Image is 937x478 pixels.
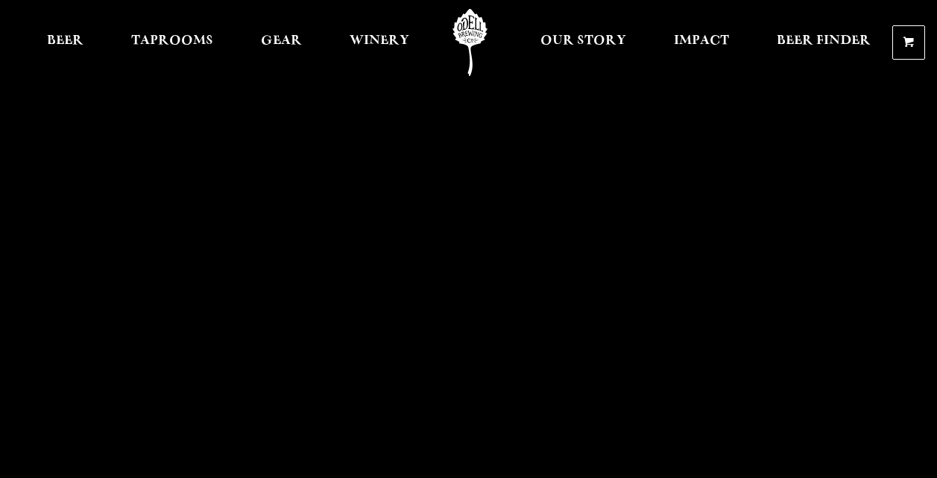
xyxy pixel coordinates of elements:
[350,35,409,47] span: Winery
[674,35,729,47] span: Impact
[767,9,880,76] a: Beer Finder
[122,9,223,76] a: Taprooms
[442,9,498,76] a: Odell Home
[131,35,213,47] span: Taprooms
[340,9,419,76] a: Winery
[531,9,636,76] a: Our Story
[37,9,93,76] a: Beer
[251,9,312,76] a: Gear
[47,35,83,47] span: Beer
[261,35,302,47] span: Gear
[777,35,871,47] span: Beer Finder
[540,35,626,47] span: Our Story
[664,9,739,76] a: Impact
